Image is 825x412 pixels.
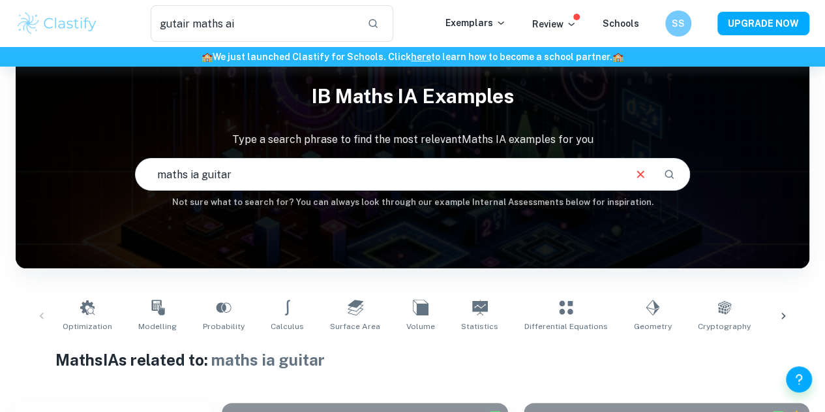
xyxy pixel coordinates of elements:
button: Help and Feedback [786,366,812,392]
a: Schools [603,18,639,29]
span: Differential Equations [524,321,608,332]
span: 🏫 [202,52,213,62]
p: Exemplars [445,16,506,30]
button: Clear [628,162,653,187]
span: Volume [406,321,435,332]
span: Statistics [461,321,498,332]
h6: We just launched Clastify for Schools. Click to learn how to become a school partner. [3,50,822,64]
span: maths ia guitar [211,351,325,369]
span: Probability [203,321,245,332]
button: Search [658,163,680,185]
input: Search for any exemplars... [151,5,357,42]
h6: SS [671,16,686,31]
span: 🏫 [612,52,623,62]
span: Calculus [271,321,304,332]
p: Review [532,17,577,31]
button: UPGRADE NOW [717,12,809,35]
span: Optimization [63,321,112,332]
a: here [411,52,431,62]
span: Surface Area [330,321,380,332]
img: Clastify logo [16,10,98,37]
input: E.g. neural networks, space, population modelling... [136,156,623,193]
p: Type a search phrase to find the most relevant Maths IA examples for you [16,132,809,148]
span: Geometry [634,321,672,332]
button: SS [665,10,691,37]
span: Modelling [138,321,177,332]
h6: Not sure what to search for? You can always look through our example Internal Assessments below f... [16,196,809,209]
h1: Maths IAs related to: [55,348,770,372]
h1: IB Maths IA examples [16,76,809,116]
span: Cryptography [698,321,751,332]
